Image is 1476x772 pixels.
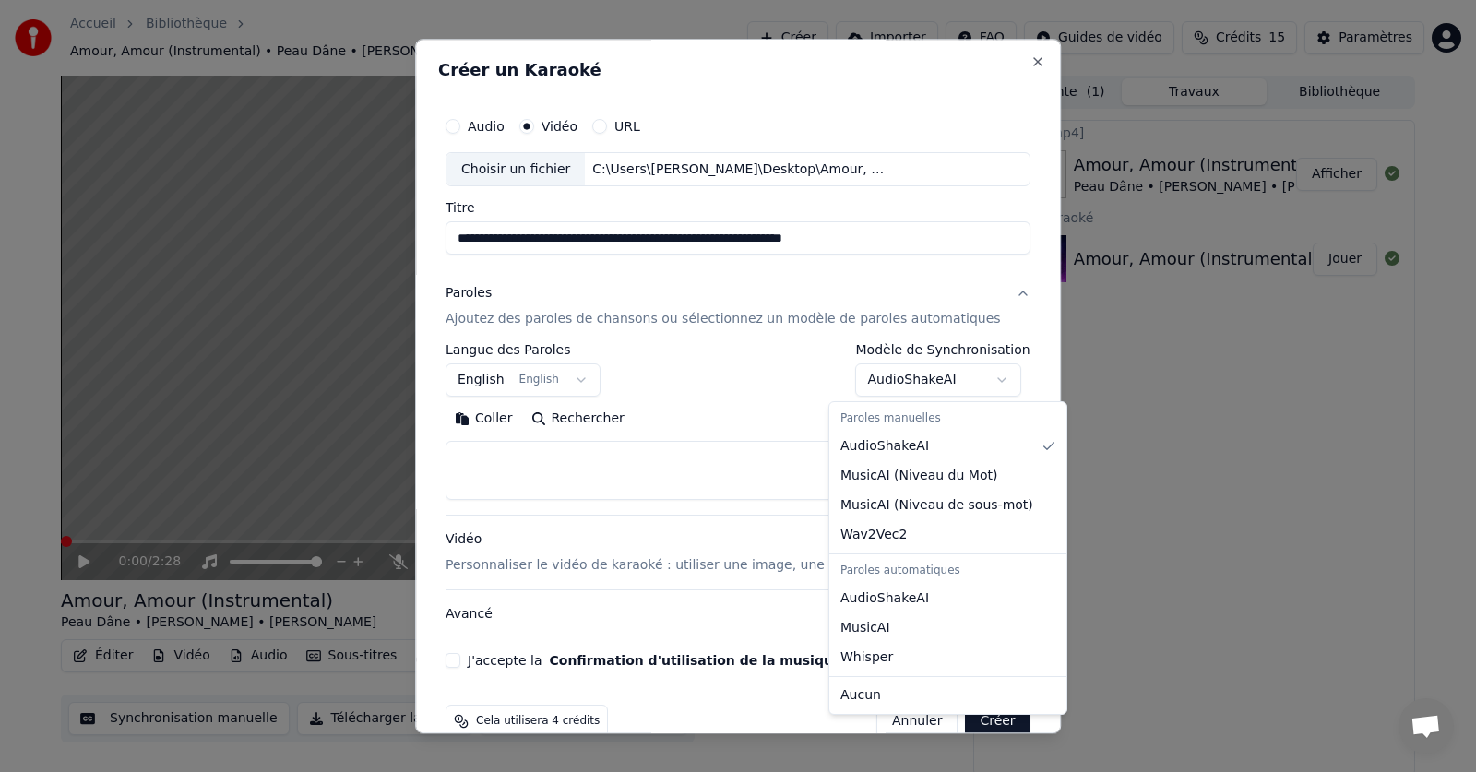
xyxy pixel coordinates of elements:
span: AudioShakeAI [840,437,929,456]
span: Aucun [840,686,881,705]
div: Paroles automatiques [833,558,1063,584]
span: Wav2Vec2 [840,526,907,544]
span: Whisper [840,648,893,667]
span: AudioShakeAI [840,589,929,608]
div: Paroles manuelles [833,406,1063,432]
span: MusicAI ( Niveau de sous-mot ) [840,496,1033,515]
span: MusicAI ( Niveau du Mot ) [840,467,997,485]
span: MusicAI [840,619,890,637]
